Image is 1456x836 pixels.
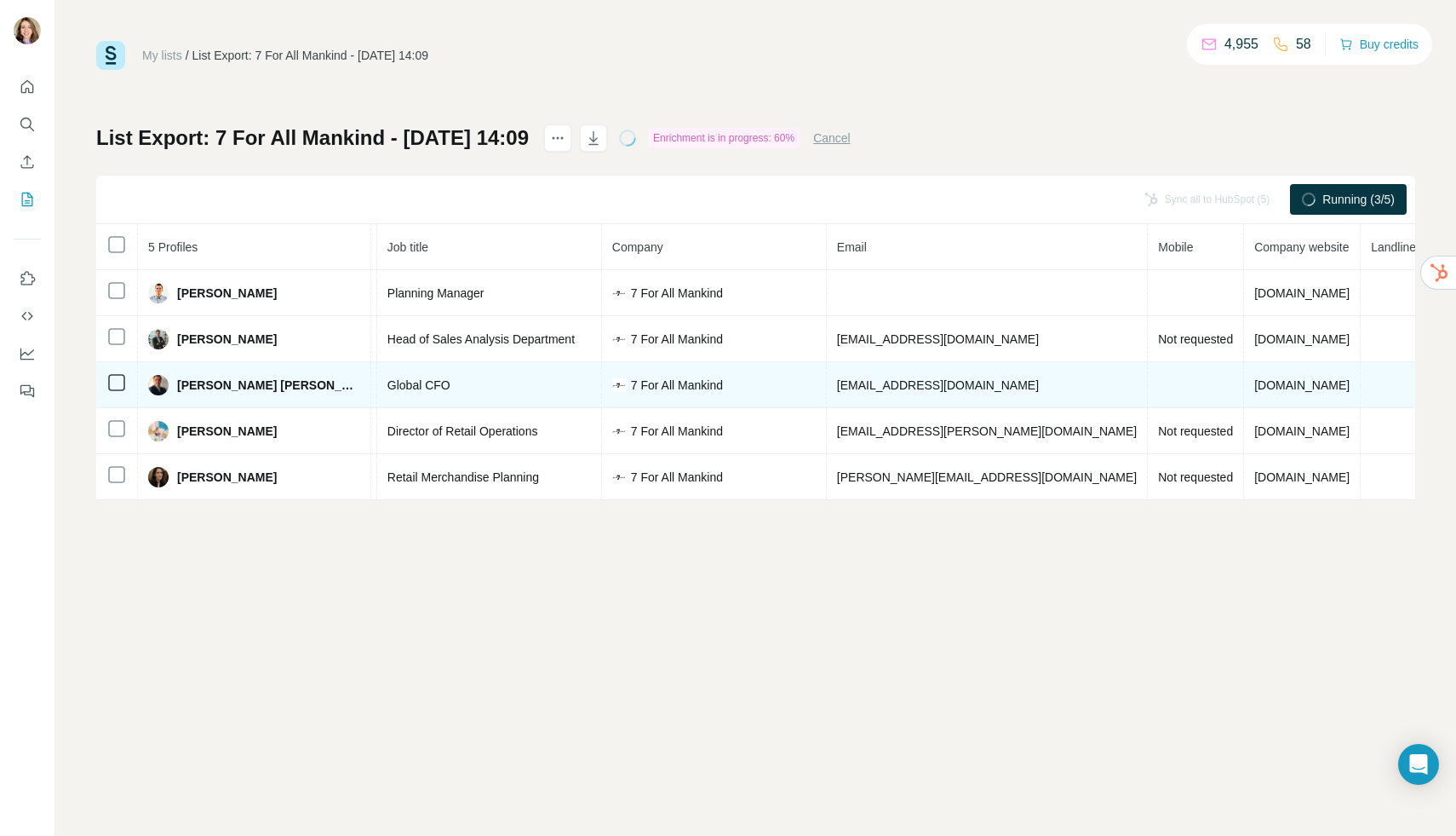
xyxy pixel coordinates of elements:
[1254,240,1349,254] span: Company website
[14,301,41,332] button: Use Surfe API
[612,240,663,254] span: Company
[387,378,450,392] span: Global CFO
[1158,470,1233,484] span: Not requested
[612,424,626,438] img: company-logo
[1371,240,1416,254] span: Landline
[631,331,723,348] span: 7 For All Mankind
[96,124,529,152] h1: List Export: 7 For All Mankind - [DATE] 14:09
[177,423,277,440] span: [PERSON_NAME]
[148,283,169,303] img: Avatar
[1254,424,1350,438] span: [DOMAIN_NAME]
[544,124,571,152] button: actions
[612,470,626,484] img: company-logo
[648,128,800,148] div: Enrichment is in progress: 60%
[1322,191,1395,208] span: Running (3/5)
[387,424,538,438] span: Director of Retail Operations
[14,338,41,369] button: Dashboard
[177,285,277,302] span: [PERSON_NAME]
[148,421,169,441] img: Avatar
[14,72,41,102] button: Quick start
[837,240,867,254] span: Email
[148,467,169,487] img: Avatar
[837,424,1137,438] span: [EMAIL_ADDRESS][PERSON_NAME][DOMAIN_NAME]
[387,240,428,254] span: Job title
[177,377,360,394] span: [PERSON_NAME] [PERSON_NAME]
[14,147,41,177] button: Enrich CSV
[14,17,41,44] img: Avatar
[14,109,41,140] button: Search
[14,184,41,215] button: My lists
[1339,32,1419,56] button: Buy credits
[1398,744,1439,785] div: Open Intercom Messenger
[186,47,189,64] li: /
[14,376,41,406] button: Feedback
[1158,240,1193,254] span: Mobile
[631,377,723,394] span: 7 For All Mankind
[1158,332,1233,346] span: Not requested
[612,286,626,300] img: company-logo
[387,286,484,300] span: Planning Manager
[813,130,851,147] button: Cancel
[192,47,429,64] div: List Export: 7 For All Mankind - [DATE] 14:09
[14,263,41,294] button: Use Surfe on LinkedIn
[177,469,277,486] span: [PERSON_NAME]
[631,423,723,440] span: 7 For All Mankind
[1254,332,1350,346] span: [DOMAIN_NAME]
[387,470,539,484] span: Retail Merchandise Planning
[837,470,1137,484] span: [PERSON_NAME][EMAIL_ADDRESS][DOMAIN_NAME]
[148,329,169,349] img: Avatar
[612,378,626,392] img: company-logo
[1224,34,1258,55] p: 4,955
[631,469,723,486] span: 7 For All Mankind
[837,332,1039,346] span: [EMAIL_ADDRESS][DOMAIN_NAME]
[96,41,125,70] img: Surfe Logo
[612,332,626,346] img: company-logo
[387,332,575,346] span: Head of Sales Analysis Department
[142,49,182,62] a: My lists
[148,240,198,254] span: 5 Profiles
[837,378,1039,392] span: [EMAIL_ADDRESS][DOMAIN_NAME]
[1158,424,1233,438] span: Not requested
[177,331,277,348] span: [PERSON_NAME]
[1254,286,1350,300] span: [DOMAIN_NAME]
[631,285,723,302] span: 7 For All Mankind
[1254,378,1350,392] span: [DOMAIN_NAME]
[1254,470,1350,484] span: [DOMAIN_NAME]
[148,375,169,395] img: Avatar
[1296,34,1311,55] p: 58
